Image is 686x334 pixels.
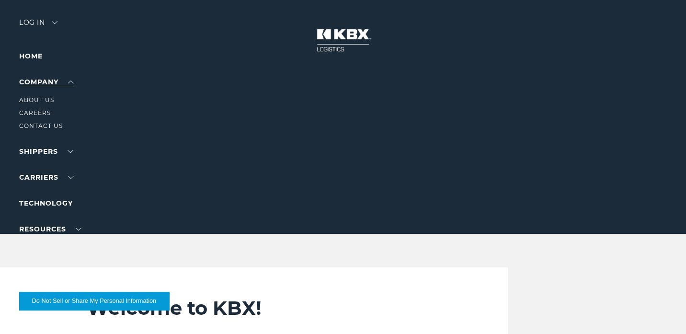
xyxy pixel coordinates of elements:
a: Home [19,52,43,60]
a: Carriers [19,173,74,182]
a: Technology [19,199,73,207]
button: Do Not Sell or Share My Personal Information [19,292,169,310]
iframe: Chat Widget [638,288,686,334]
div: Log in [19,19,57,33]
a: Company [19,78,74,86]
a: About Us [19,96,54,104]
h2: Welcome to KBX! [87,296,457,320]
a: RESOURCES [19,225,81,233]
a: SHIPPERS [19,147,73,156]
a: Careers [19,109,51,116]
img: kbx logo [307,19,379,61]
a: Contact Us [19,122,63,129]
img: arrow [52,21,57,24]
